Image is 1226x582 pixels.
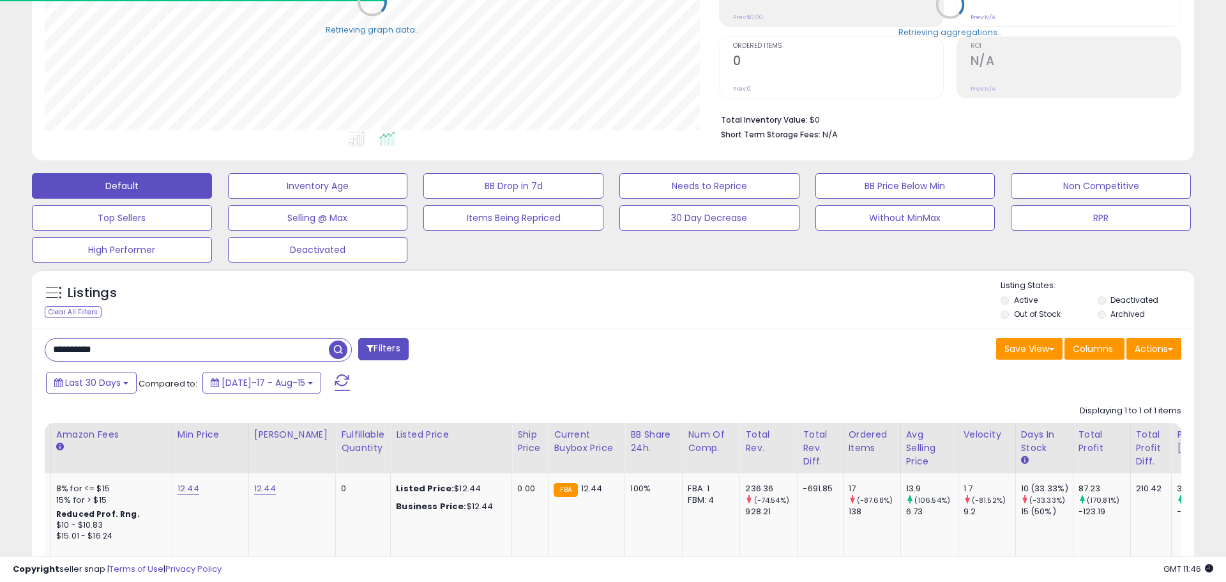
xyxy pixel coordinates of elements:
[1011,205,1191,231] button: RPR
[1080,405,1181,417] div: Displaying 1 to 1 of 1 items
[68,284,117,302] h5: Listings
[517,483,538,494] div: 0.00
[964,506,1015,517] div: 9.2
[554,483,577,497] small: FBA
[423,205,603,231] button: Items Being Repriced
[630,428,677,455] div: BB Share 24h.
[1021,455,1029,466] small: Days In Stock.
[228,237,408,263] button: Deactivated
[619,205,799,231] button: 30 Day Decrease
[396,483,502,494] div: $12.44
[222,376,305,389] span: [DATE]-17 - Aug-15
[1163,563,1213,575] span: 2025-09-15 11:46 GMT
[906,428,953,468] div: Avg Selling Price
[688,483,730,494] div: FBA: 1
[56,428,167,441] div: Amazon Fees
[972,495,1006,505] small: (-81.52%)
[1110,295,1158,305] label: Deactivated
[109,563,163,575] a: Terms of Use
[630,483,672,494] div: 100%
[857,495,893,505] small: (-87.68%)
[396,501,502,512] div: $12.44
[849,428,895,455] div: Ordered Items
[56,441,64,453] small: Amazon Fees.
[754,495,789,505] small: (-74.54%)
[45,306,102,318] div: Clear All Filters
[165,563,222,575] a: Privacy Policy
[326,24,419,35] div: Retrieving graph data..
[1011,173,1191,199] button: Non Competitive
[254,482,276,495] a: 12.44
[341,483,381,494] div: 0
[202,372,321,394] button: [DATE]-17 - Aug-15
[341,428,385,455] div: Fulfillable Quantity
[1078,428,1125,455] div: Total Profit
[996,338,1063,360] button: Save View
[914,495,950,505] small: (106.54%)
[423,173,603,199] button: BB Drop in 7d
[745,483,797,494] div: 236.36
[56,531,162,542] div: $15.01 - $16.24
[1029,495,1065,505] small: (-33.33%)
[619,173,799,199] button: Needs to Reprice
[178,428,243,441] div: Min Price
[688,494,730,506] div: FBM: 4
[815,173,995,199] button: BB Price Below Min
[396,428,506,441] div: Listed Price
[688,428,734,455] div: Num of Comp.
[906,483,958,494] div: 13.9
[815,205,995,231] button: Without MinMax
[964,483,1015,494] div: 1.7
[13,563,222,576] div: seller snap | |
[254,428,330,441] div: [PERSON_NAME]
[1087,495,1119,505] small: (170.81%)
[1126,338,1181,360] button: Actions
[396,500,466,512] b: Business Price:
[1001,280,1193,292] p: Listing States:
[228,173,408,199] button: Inventory Age
[1014,295,1038,305] label: Active
[906,506,958,517] div: 6.73
[32,237,212,263] button: High Performer
[1014,309,1061,319] label: Out of Stock
[1136,483,1162,494] div: 210.42
[1021,428,1068,455] div: Days In Stock
[139,378,197,390] span: Compared to:
[849,483,900,494] div: 17
[745,506,797,517] div: 928.21
[1078,483,1130,494] div: 87.23
[803,483,833,494] div: -691.85
[517,428,543,455] div: Ship Price
[396,482,454,494] b: Listed Price:
[56,509,140,519] b: Reduced Prof. Rng.
[13,563,59,575] strong: Copyright
[964,428,1010,441] div: Velocity
[1078,506,1130,517] div: -123.19
[56,520,162,531] div: $10 - $10.83
[1073,342,1113,355] span: Columns
[228,205,408,231] button: Selling @ Max
[803,428,837,468] div: Total Rev. Diff.
[32,205,212,231] button: Top Sellers
[898,26,1001,38] div: Retrieving aggregations..
[554,428,619,455] div: Current Buybox Price
[56,494,162,506] div: 15% for > $15
[46,372,137,394] button: Last 30 Days
[56,483,162,494] div: 8% for <= $15
[1064,338,1124,360] button: Columns
[1136,428,1167,468] div: Total Profit Diff.
[358,338,408,360] button: Filters
[32,173,212,199] button: Default
[745,428,792,455] div: Total Rev.
[65,376,121,389] span: Last 30 Days
[849,506,900,517] div: 138
[581,482,603,494] span: 12.44
[1021,483,1073,494] div: 10 (33.33%)
[178,482,199,495] a: 12.44
[1110,309,1145,319] label: Archived
[1021,506,1073,517] div: 15 (50%)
